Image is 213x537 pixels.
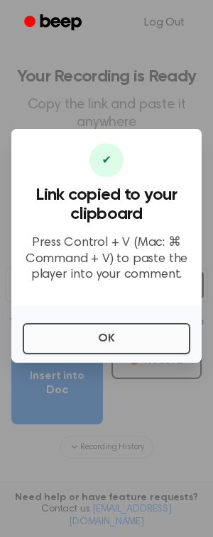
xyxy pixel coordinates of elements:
[130,6,199,40] a: Log Out
[23,323,190,354] button: OK
[23,235,190,283] p: Press Control + V (Mac: ⌘ Command + V) to paste the player into your comment.
[23,186,190,224] h3: Link copied to your clipboard
[89,143,124,177] div: ✔
[14,9,94,37] a: Beep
